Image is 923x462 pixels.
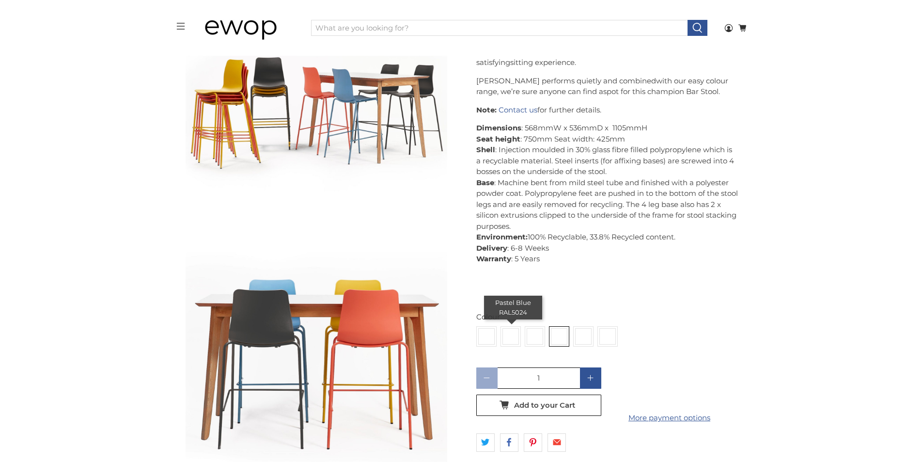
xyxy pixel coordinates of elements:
[499,105,537,114] a: Contact us
[476,254,511,263] strong: Warranty
[511,254,540,263] span: : 5 Years
[476,76,656,85] span: [PERSON_NAME] performs quietly and combined
[476,105,601,114] span: for further details.
[311,20,688,36] input: What are you looking for?
[476,232,528,241] strong: Environment:
[476,312,738,323] div: Colour
[476,36,729,56] span: details, a soft texture and just the right amount of flex,
[607,413,732,424] a: More payment options
[603,87,720,96] span: spot for this champion Bar Stool.
[476,123,521,132] strong: Dimensions
[476,395,601,416] button: Add to your Cart
[476,123,738,265] p: : 568mmW x 536mmD x 1105mmH : 750mm Seat width: 425mm : Injection moulded in 30% glass fibre fill...
[476,134,520,143] strong: Seat height
[484,296,542,319] div: Pastel Blue RAL5024
[476,105,497,114] strong: Note:
[510,58,576,67] span: sitting experience.
[476,178,494,187] strong: Base
[476,145,495,154] strong: Shell
[514,401,575,410] span: Add to your Cart
[476,243,507,253] strong: Delivery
